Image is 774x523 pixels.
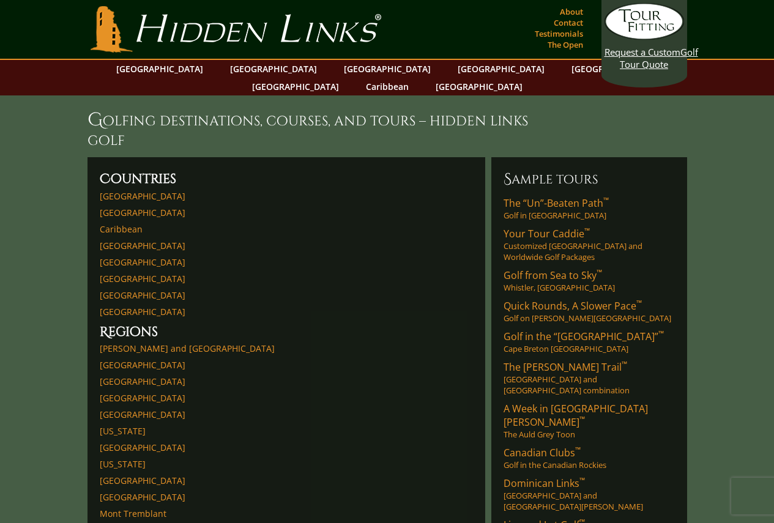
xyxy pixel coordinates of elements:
a: [GEOGRAPHIC_DATA] [110,60,209,78]
span: The “Un”-Beaten Path [504,196,609,210]
span: Golf in the “[GEOGRAPHIC_DATA]” [504,330,664,343]
a: [GEOGRAPHIC_DATA] [100,442,185,453]
a: Testimonials [532,25,586,42]
span: A Week in [GEOGRAPHIC_DATA][PERSON_NAME] [504,402,648,429]
span: Golf from Sea to Sky [504,269,602,282]
a: The “Un”-Beaten Path™Golf in [GEOGRAPHIC_DATA] [504,196,675,221]
a: Caribbean [100,223,143,235]
span: Canadian Clubs [504,446,581,459]
a: [GEOGRAPHIC_DATA] [100,289,185,301]
a: A Week in [GEOGRAPHIC_DATA][PERSON_NAME]™The Auld Grey Toon [504,402,675,440]
a: Caribbean [360,78,415,95]
a: Contact [551,14,586,31]
a: [GEOGRAPHIC_DATA] [100,475,185,486]
a: Golf from Sea to Sky™Whistler, [GEOGRAPHIC_DATA] [504,269,675,293]
a: About [557,3,586,20]
a: [GEOGRAPHIC_DATA] [338,60,437,78]
a: [PERSON_NAME] and [GEOGRAPHIC_DATA] [100,343,275,354]
a: Your Tour Caddie™Customized [GEOGRAPHIC_DATA] and Worldwide Golf Packages [504,227,675,262]
a: [GEOGRAPHIC_DATA] [452,60,551,78]
a: [GEOGRAPHIC_DATA] [100,256,185,268]
a: [GEOGRAPHIC_DATA] [100,409,185,420]
span: Your Tour Caddie [504,227,590,240]
a: [GEOGRAPHIC_DATA] [100,273,185,284]
a: Mont Tremblant [100,508,166,519]
sup: ™ [579,414,585,425]
a: [GEOGRAPHIC_DATA] [246,78,345,95]
sup: ™ [579,475,585,486]
sup: ™ [575,445,581,455]
a: [GEOGRAPHIC_DATA] [100,376,185,387]
a: [GEOGRAPHIC_DATA] [100,240,185,251]
a: [GEOGRAPHIC_DATA] [565,60,664,78]
a: [US_STATE] [100,458,146,470]
a: [US_STATE] [100,425,146,437]
sup: ™ [597,267,602,278]
sup: ™ [636,298,642,308]
sup: ™ [584,226,590,236]
span: Quick Rounds, A Slower Pace [504,299,642,313]
h6: Sample Tours [504,169,675,189]
a: Quick Rounds, A Slower Pace™Golf on [PERSON_NAME][GEOGRAPHIC_DATA] [504,299,675,324]
a: [GEOGRAPHIC_DATA] [100,392,185,404]
a: Dominican Links™[GEOGRAPHIC_DATA] and [GEOGRAPHIC_DATA][PERSON_NAME] [504,477,675,512]
a: The Open [545,36,586,53]
a: Golf in the “[GEOGRAPHIC_DATA]”™Cape Breton [GEOGRAPHIC_DATA] [504,330,675,354]
span: Request a Custom [605,46,680,58]
a: [GEOGRAPHIC_DATA] [100,190,185,202]
a: [GEOGRAPHIC_DATA] [100,359,185,371]
a: [GEOGRAPHIC_DATA] [100,207,185,218]
a: [GEOGRAPHIC_DATA] [100,491,185,503]
a: Canadian Clubs™Golf in the Canadian Rockies [504,446,675,470]
h2: Countries [100,169,473,190]
a: Request a CustomGolf Tour Quote [605,3,684,70]
sup: ™ [658,328,664,339]
a: [GEOGRAPHIC_DATA] [430,78,529,95]
sup: ™ [603,195,609,206]
span: The [PERSON_NAME] Trail [504,360,627,374]
span: Dominican Links [504,477,585,490]
h2: Regions [100,322,473,343]
sup: ™ [622,359,627,369]
h1: Golfing Destinations, Courses, And Tours – Hidden Links Golf [87,108,687,150]
a: [GEOGRAPHIC_DATA] [100,306,185,317]
a: The [PERSON_NAME] Trail™[GEOGRAPHIC_DATA] and [GEOGRAPHIC_DATA] combination [504,360,675,396]
a: [GEOGRAPHIC_DATA] [224,60,323,78]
